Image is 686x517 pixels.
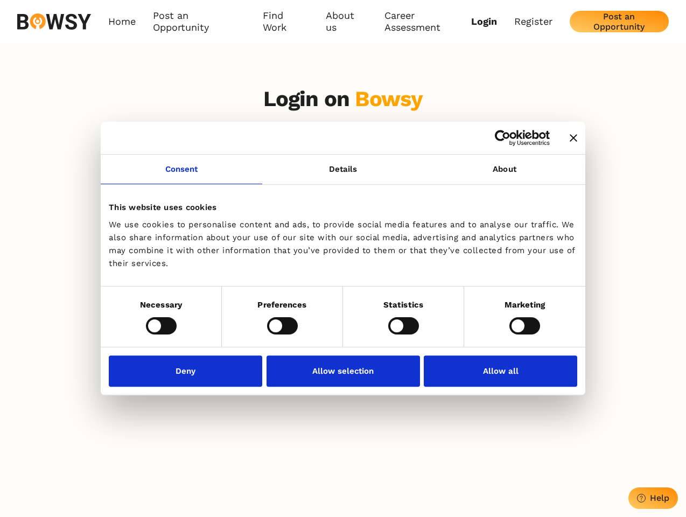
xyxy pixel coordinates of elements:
[17,13,91,30] img: svg%3e
[109,355,262,387] button: Deny
[355,86,423,111] div: Bowsy
[570,134,577,142] button: Close banner
[262,155,424,184] a: Details
[108,10,136,34] a: Home
[456,130,550,146] a: Usercentrics Cookiebot - opens in a new window
[384,10,471,34] a: Career Assessment
[424,155,585,184] a: About
[471,16,497,27] a: Login
[257,300,306,310] strong: Preferences
[263,86,423,112] h3: Login on
[628,487,678,509] button: Help
[514,16,552,27] a: Register
[109,201,577,214] div: This website uses cookies
[424,355,577,387] button: Allow all
[383,300,423,310] strong: Statistics
[650,493,669,503] div: Help
[578,11,660,32] div: Post an Opportunity
[282,121,404,132] p: Enter and start using it
[570,11,669,32] button: Post an Opportunity
[140,300,182,310] strong: Necessary
[109,218,577,270] div: We use cookies to personalise content and ads, to provide social media features and to analyse ou...
[267,355,420,387] button: Allow selection
[505,300,545,310] strong: Marketing
[101,155,262,184] a: Consent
